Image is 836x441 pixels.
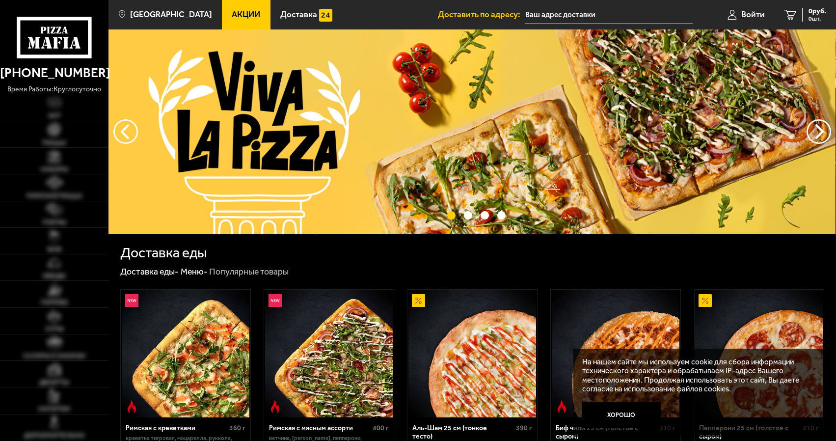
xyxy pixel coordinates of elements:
[48,112,61,119] span: Хит
[45,326,64,332] span: Супы
[41,166,68,172] span: Наборы
[412,424,513,441] div: Аль-Шам 25 см (тонкое тесто)
[209,266,289,277] div: Популярные товары
[809,8,826,15] span: 0 руб.
[269,400,282,413] img: Острое блюдо
[181,266,208,277] a: Меню-
[269,294,282,307] img: Новинка
[408,290,536,417] img: Аль-Шам 25 см (тонкое тесто)
[41,299,68,305] span: Горячее
[438,10,525,19] span: Доставить по адресу:
[120,246,207,259] h1: Доставка еды
[125,400,138,413] img: Острое блюдо
[695,290,823,417] img: Пепперони 25 см (толстое с сыром)
[130,10,212,19] span: [GEOGRAPHIC_DATA]
[481,211,489,220] button: точки переключения
[412,294,425,307] img: Акционный
[125,294,138,307] img: Новинка
[809,16,826,22] span: 0 шт.
[47,246,62,252] span: WOK
[269,424,370,432] div: Римская с мясным ассорти
[582,358,809,394] p: На нашем сайте мы используем cookie для сбора информации технического характера и обрабатываем IP...
[552,290,679,417] img: Биф чили 25 см (толстое с сыром)
[497,211,506,220] button: точки переключения
[24,432,84,439] span: Дополнительно
[464,211,472,220] button: точки переключения
[516,424,532,432] span: 390 г
[122,290,249,417] img: Римская с креветками
[43,219,66,225] span: Роллы
[120,266,179,277] a: Доставка еды-
[407,290,537,417] a: АкционныйАль-Шам 25 см (тонкое тесто)
[23,353,85,359] span: Салаты и закуски
[555,400,568,413] img: Острое блюдо
[38,406,70,412] span: Напитки
[741,10,765,19] span: Войти
[582,402,661,428] button: Хорошо
[373,424,389,432] span: 400 г
[229,424,245,432] span: 360 г
[807,119,831,144] button: предыдущий
[265,290,393,417] img: Римская с мясным ассорти
[556,424,657,441] div: Биф чили 25 см (толстое с сыром)
[43,273,66,279] span: Обеды
[447,211,456,220] button: точки переключения
[126,424,227,432] div: Римская с креветками
[232,10,260,19] span: Акции
[27,193,82,199] span: Римская пицца
[39,379,69,386] span: Десерты
[551,290,680,417] a: Острое блюдоБиф чили 25 см (толстое с сыром)
[113,119,138,144] button: следующий
[319,9,332,22] img: 15daf4d41897b9f0e9f617042186c801.svg
[525,6,693,24] input: Ваш адрес доставки
[121,290,250,417] a: НовинкаОстрое блюдоРимская с креветками
[280,10,317,19] span: Доставка
[42,139,66,146] span: Пицца
[264,290,393,417] a: НовинкаОстрое блюдоРимская с мясным ассорти
[695,290,824,417] a: АкционныйПепперони 25 см (толстое с сыром)
[699,294,712,307] img: Акционный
